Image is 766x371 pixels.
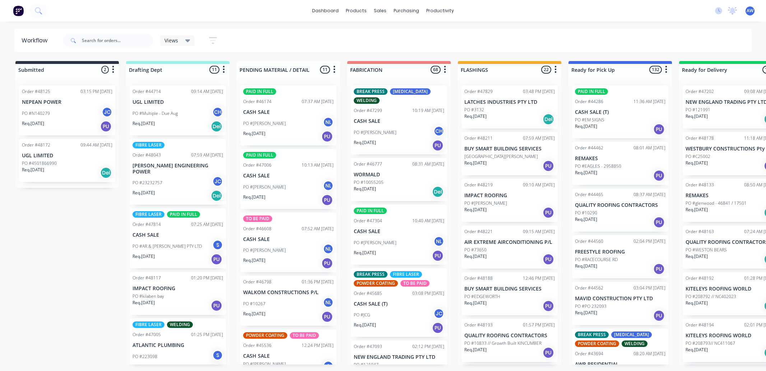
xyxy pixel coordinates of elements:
div: Order #4821107:59 AM [DATE]BUY SMART BUILDING SERVICES[GEOGRAPHIC_DATA][PERSON_NAME]Req.[DATE]PU [461,132,558,175]
p: QUALITY ROOFING CONTRACTORS [575,202,665,208]
div: BREAK PRESS [354,271,387,278]
div: PU [543,254,554,265]
p: WALKOM CONSTRUCTIONS P/L [243,289,334,296]
p: PO #AR & [PERSON_NAME] PTY LTD [133,243,202,250]
div: Order #48117 [133,275,161,281]
div: Order #44462 [575,145,603,151]
div: PAID IN FULL [575,88,608,95]
div: 09:10 AM [DATE] [523,182,555,188]
div: JC [212,176,223,187]
p: PO #[PERSON_NAME] [464,200,507,207]
div: PU [432,322,444,334]
div: 09:44 AM [DATE] [80,142,112,148]
div: Order #44286 [575,98,603,105]
p: PO #208793// NC411067 [686,340,735,347]
p: PO #C25002 [686,153,710,160]
p: CASH SALE (T) [575,109,665,115]
div: 08:31 AM [DATE] [412,161,444,167]
p: CASH SALE [243,173,334,179]
p: PO #WESTON BEARS [686,247,727,253]
div: PAID IN FULL [354,208,387,214]
p: Req. [DATE] [464,207,487,213]
div: Order #48211 [464,135,493,142]
div: PU [543,300,554,312]
div: PAID IN FULL [243,88,276,95]
div: Del [211,121,222,132]
div: PU [653,310,665,321]
div: Order #45536 [243,342,271,349]
p: PO #121947 [354,362,379,368]
p: PO #73650 [464,247,487,253]
div: NL [323,117,334,127]
div: sales [370,5,390,16]
div: Order #48043 [133,152,161,158]
p: NEPEAN POWER [22,99,112,105]
p: Req. [DATE] [464,160,487,166]
div: BREAK PRESSFIBRE LASERPOWDER COATINGTO BE PAIDOrder #4568503:08 PM [DATE]CASH SALE (T)PO #JCGJCRe... [351,268,447,337]
p: Req. [DATE] [575,216,597,223]
div: Order #4446508:37 AM [DATE]QUALITY ROOFING CONTRACTORSPO #10290Req.[DATE]PU [572,189,668,232]
div: FIBRE LASER [390,271,422,278]
p: Req. [DATE] [243,194,265,200]
div: Order #47202 [686,88,714,95]
div: 07:37 AM [DATE] [302,98,334,105]
div: Order #48178 [686,135,714,142]
div: Order #47093 [354,343,382,350]
div: 12:46 PM [DATE] [523,275,555,282]
p: Req. [DATE] [686,113,708,120]
div: Order #47814 [133,221,161,228]
p: Req. [DATE] [243,130,265,137]
div: Order #4812503:15 PM [DATE]NEPEAN POWERPO #N140279JCReq.[DATE]PU [19,85,115,135]
div: Order #48193 [464,322,493,328]
div: 01:57 PM [DATE] [523,322,555,328]
p: CASH SALE [243,236,334,242]
div: Order #47005 [133,331,161,338]
div: FIBRE LASER [133,211,164,218]
div: FIBRE LASER [133,142,164,148]
div: 12:24 PM [DATE] [302,342,334,349]
div: Order #4446208:01 AM [DATE]REMAKESPO #EAGLES - 2958850Req.[DATE]PU [572,142,668,185]
div: Order #48163 [686,228,714,235]
p: Req. [DATE] [686,207,708,213]
div: Order #46798 [243,279,271,285]
p: MAVID CONSTRUCTION PTY LTD [575,296,665,302]
p: Req. [DATE] [575,310,597,316]
p: PO #EDGEWORTH [464,293,500,300]
div: PU [653,263,665,275]
div: Order #44560 [575,238,603,245]
div: BREAK PRESS [354,88,387,95]
p: CASH SALE [243,109,334,115]
div: Order #4822109:15 AM [DATE]AIR EXTREME AIRCONDITIONING P/LPO #73650Req.[DATE]PU [461,226,558,269]
p: LATCHES INDUSTRIES PTY LTD [464,99,555,105]
div: Order #44714 [133,88,161,95]
div: Order #47299 [354,107,382,114]
div: Order #4471409:14 AM [DATE]UGL LIMITEDPO #Multiple - Due AugCHReq.[DATE]Del [130,85,226,135]
p: [PERSON_NAME] ENGINEERING POWER [133,163,223,175]
div: Workflow [22,36,51,45]
p: PO #PO 232093 [575,303,607,310]
div: JC [433,308,444,319]
div: [MEDICAL_DATA] [611,331,652,338]
div: PAID IN FULLOrder #4428611:36 AM [DATE]CASH SALE (T)PO #EM SIGNSReq.[DATE]PU [572,85,668,138]
div: PU [211,300,222,311]
p: PO #208792 // NC402023 [686,293,736,300]
div: Order #46608 [243,226,271,232]
p: Req. [DATE] [354,139,376,146]
div: PU [321,311,333,323]
div: Order #46174 [243,98,271,105]
p: PO #kilaben bay [133,293,164,300]
p: PO #10290 [575,210,597,216]
p: FREESTYLE ROOFING [575,249,665,255]
div: POWDER COATING [575,340,619,347]
p: Req. [DATE] [575,263,597,269]
p: Req. [DATE] [464,347,487,353]
a: dashboard [308,5,342,16]
div: WELDING [622,340,647,347]
div: PU [543,160,554,172]
div: 08:20 AM [DATE] [633,351,665,357]
div: PU [432,140,444,151]
img: Factory [13,5,24,16]
div: Del [100,167,112,178]
p: Req. [DATE] [243,311,265,317]
p: UGL LIMITED [133,99,223,105]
